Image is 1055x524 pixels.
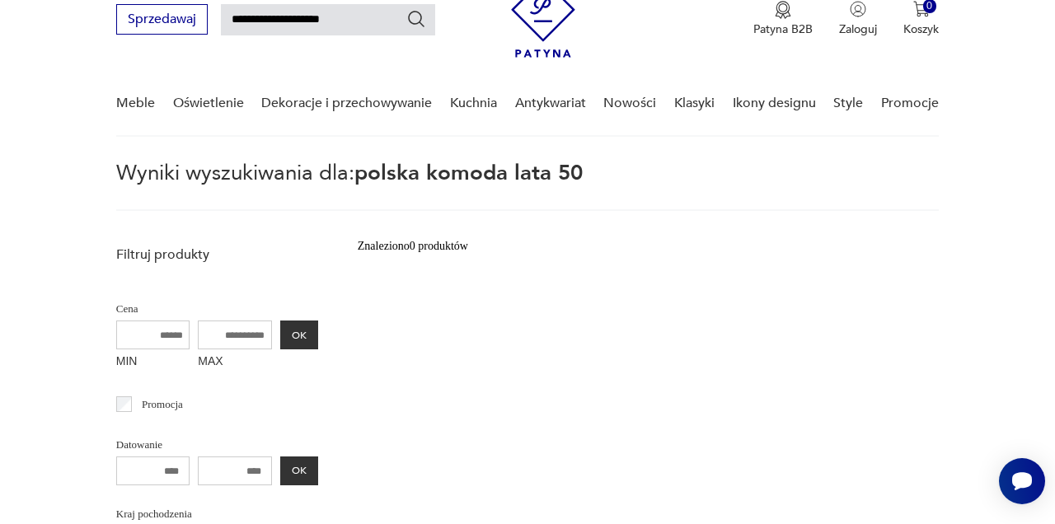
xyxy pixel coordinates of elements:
a: Klasyki [674,72,715,135]
p: Cena [116,300,318,318]
p: Wyniki wyszukiwania dla: [116,163,939,211]
iframe: Smartsupp widget button [999,458,1045,504]
p: Zaloguj [839,21,877,37]
a: Ikona medaluPatyna B2B [753,1,813,37]
button: 0Koszyk [903,1,939,37]
a: Oświetlenie [173,72,244,135]
button: Sprzedawaj [116,4,208,35]
a: Ikony designu [733,72,816,135]
button: OK [280,456,318,485]
p: Kraj pochodzenia [116,505,318,523]
a: Kuchnia [450,72,497,135]
div: Znaleziono 0 produktów [358,237,468,255]
p: Koszyk [903,21,939,37]
a: Promocje [881,72,939,135]
button: Zaloguj [839,1,877,37]
a: Antykwariat [515,72,586,135]
button: OK [280,320,318,349]
p: Promocja [142,395,183,414]
a: Dekoracje i przechowywanie [261,72,432,135]
a: Meble [116,72,155,135]
button: Szukaj [406,9,426,29]
label: MAX [198,349,272,376]
a: Style [833,72,863,135]
img: Ikona koszyka [913,1,930,17]
p: Patyna B2B [753,21,813,37]
span: polska komoda lata 50 [354,158,583,188]
a: Nowości [603,72,656,135]
p: Datowanie [116,436,318,454]
a: Sprzedawaj [116,15,208,26]
img: Ikonka użytkownika [850,1,866,17]
p: Filtruj produkty [116,246,318,264]
button: Patyna B2B [753,1,813,37]
label: MIN [116,349,190,376]
img: Ikona medalu [775,1,791,19]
